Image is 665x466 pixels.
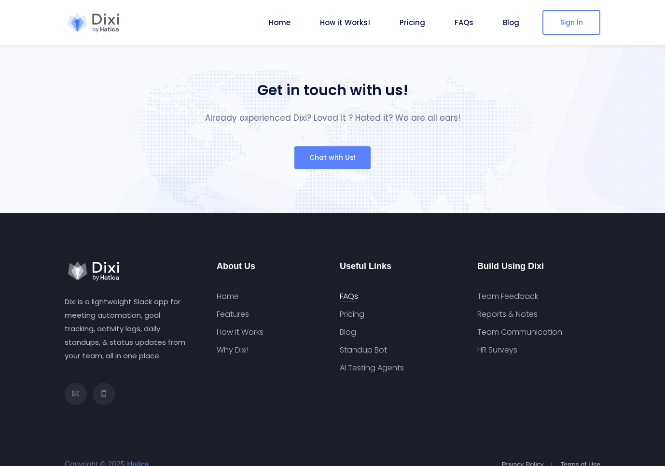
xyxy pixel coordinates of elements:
h3: Useful Links [340,261,463,272]
h3: Build Using Dixi [477,261,600,272]
a: Pricing [340,310,364,319]
a: Team Communication [477,327,562,337]
a: Features [217,310,249,319]
p: Already experienced Dixi? Loved it ? Hated it? We are all ears! [154,110,511,126]
h3: About Us [217,261,325,272]
a: FAQs [451,17,477,28]
a: AI Testing Agents [340,363,404,373]
a: Pricing [396,17,429,28]
button: Chat with Us! [294,146,371,169]
a: Reports & Notes [477,310,538,319]
a: How it Works [217,327,263,337]
a: Home [217,292,239,301]
a: Team Feedback [477,292,538,301]
a: Blog [499,17,523,28]
a: Standup Bot [340,345,387,355]
a: Sign In [542,10,600,35]
a: Why Dixi! [217,345,249,355]
p: Dixi is a lightweight Slack app for meeting automation, goal tracking, activity logs, daily stand... [65,295,188,363]
a: FAQs [340,292,358,301]
a: Blog [340,327,356,337]
a: Home [265,17,294,28]
a: HR Surveys [477,345,517,355]
a: How it Works! [316,17,374,28]
h2: Get in touch with us! [154,78,511,102]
